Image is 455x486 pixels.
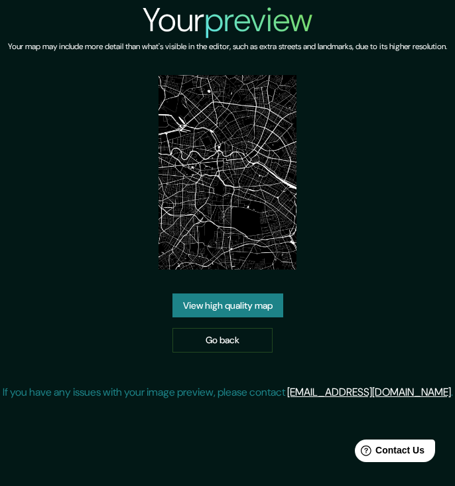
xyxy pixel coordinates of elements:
a: View high quality map [172,293,283,318]
p: If you have any issues with your image preview, please contact . [3,384,453,400]
a: [EMAIL_ADDRESS][DOMAIN_NAME] [287,385,451,399]
h6: Your map may include more detail than what's visible in the editor, such as extra streets and lan... [8,40,447,54]
img: created-map-preview [159,75,296,270]
iframe: Help widget launcher [337,434,440,471]
a: Go back [172,328,273,353]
